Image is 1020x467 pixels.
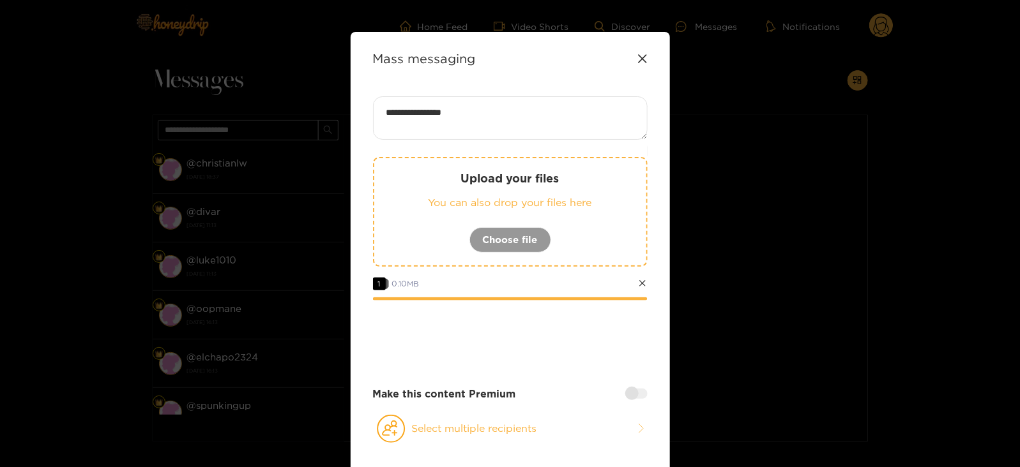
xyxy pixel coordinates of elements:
button: Choose file [469,227,551,253]
p: Upload your files [400,171,621,186]
span: 1 [373,278,386,290]
p: You can also drop your files here [400,195,621,210]
strong: Mass messaging [373,51,476,66]
span: 0.10 MB [392,279,420,288]
strong: Make this content Premium [373,387,516,401]
button: Select multiple recipients [373,414,648,443]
